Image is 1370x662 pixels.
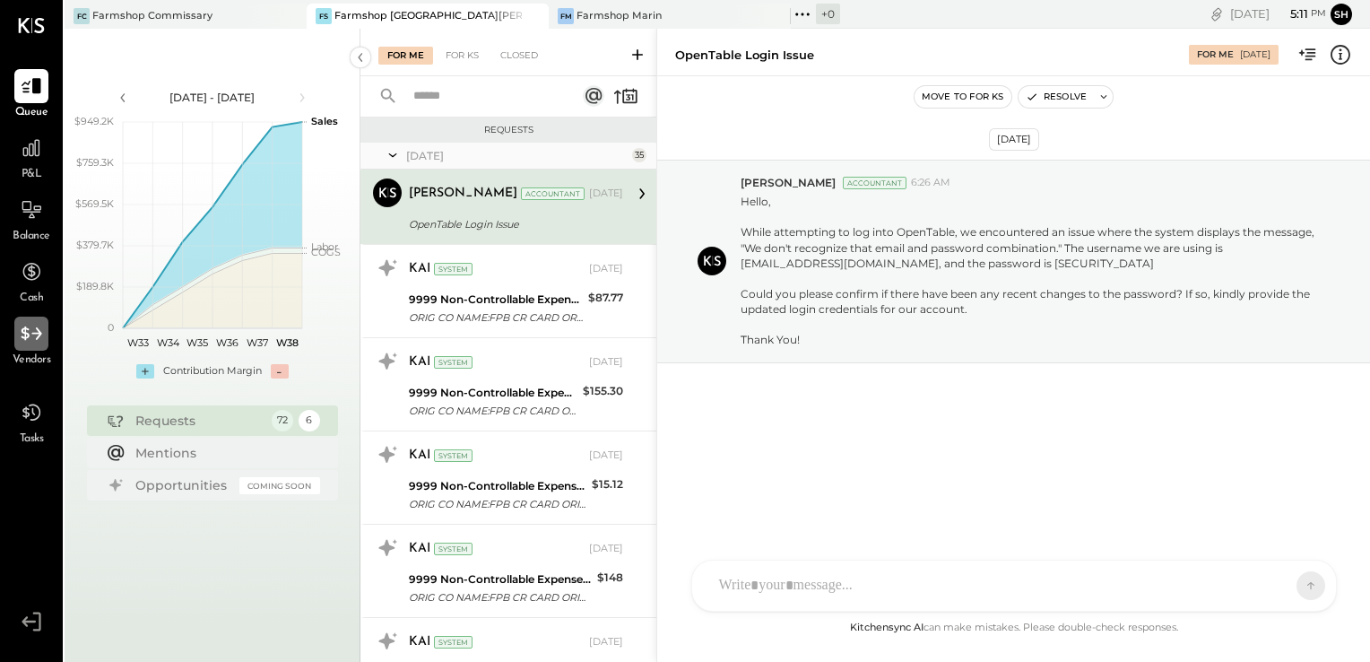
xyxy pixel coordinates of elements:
div: 72 [272,410,293,431]
text: Labor [311,240,338,253]
div: Requests [135,412,263,430]
div: 9999 Non-Controllable Expenses:Property Expenses:To Be Classified P&L [409,571,592,588]
text: W36 [216,336,238,349]
div: KAI [409,633,430,651]
div: ORIG CO NAME:FPB CR CARD ORIG ID:3411894456 DESC DATE:030625 CO ENTRY DESCR:INTERNET SEC:WEB TRAC... [409,402,577,420]
span: [PERSON_NAME] [741,175,836,190]
div: [DATE] [589,187,623,201]
div: System [434,449,473,462]
div: System [434,543,473,555]
div: KAI [409,260,430,278]
div: FS [316,8,332,24]
div: ORIG CO NAME:FPB CR CARD ORIG ID:3411894456 DESC DATE:022425 CO ENTRY DESCR:INTERNET SEC:WEB TRAC... [409,588,592,606]
div: OpenTable Login Issue [409,215,618,233]
a: Balance [1,193,62,245]
a: Vendors [1,317,62,369]
div: + [136,364,154,379]
div: Coming Soon [239,477,320,494]
div: Accountant [843,177,906,189]
div: ORIG CO NAME:FPB CR CARD ORIG ID:3411894456 DESC DATE:012525 CO ENTRY DESCR:INTERNET SEC:WEB TRAC... [409,495,586,513]
text: $189.8K [76,280,114,292]
div: Farmshop Commissary [92,9,212,23]
text: $569.5K [75,197,114,210]
div: $155.30 [583,382,623,400]
a: P&L [1,131,62,183]
div: ORIG CO NAME:FPB CR CARD ORIG ID:3411894456 DESC DATE:032325 CO ENTRY DESCR:INTERNET SEC:WEB TRAC... [409,309,583,327]
div: System [434,356,473,369]
div: Requests [369,124,647,136]
div: 9999 Non-Controllable Expenses:Property Expenses:To Be Classified P&L [409,477,586,495]
div: + 0 [816,4,840,24]
button: Sh [1331,4,1352,25]
div: System [434,263,473,275]
text: $379.7K [76,239,114,251]
text: W37 [247,336,268,349]
div: [DATE] [589,262,623,276]
span: pm [1311,7,1326,20]
button: Resolve [1019,86,1094,108]
div: [DATE] [989,128,1039,151]
div: For KS [437,47,488,65]
div: System [434,636,473,649]
div: [PERSON_NAME] [409,185,517,203]
div: 6 [299,410,320,431]
div: KAI [409,540,430,558]
div: [DATE] [589,635,623,649]
div: - [271,364,289,379]
span: Tasks [20,431,44,448]
div: Farmshop Marin [577,9,662,23]
text: W38 [275,336,298,349]
div: 9999 Non-Controllable Expenses:Property Expenses:To Be Classified P&L [409,384,577,402]
div: FC [74,8,90,24]
span: Cash [20,291,43,307]
div: [DATE] - [DATE] [136,90,289,105]
text: W34 [156,336,179,349]
div: Opportunities [135,476,230,494]
div: 35 [632,148,646,162]
div: Mentions [135,444,311,462]
text: 0 [108,321,114,334]
div: For Me [1197,48,1234,61]
span: Queue [15,105,48,121]
div: Closed [491,47,547,65]
button: Move to for ks [915,86,1011,108]
div: [DATE] [589,449,623,463]
div: Accountant [521,187,585,200]
div: KAI [409,447,430,465]
div: Farmshop [GEOGRAPHIC_DATA][PERSON_NAME] [334,9,522,23]
div: For Me [378,47,433,65]
div: $15.12 [592,475,623,493]
text: W35 [186,336,208,349]
a: Cash [1,255,62,307]
p: Hello, While attempting to log into OpenTable, we encountered an issue where the system displays ... [741,194,1325,347]
span: Vendors [13,353,51,369]
span: Balance [13,229,50,245]
a: Tasks [1,396,62,448]
div: copy link [1208,4,1226,23]
div: $87.77 [588,289,623,307]
div: KAI [409,353,430,371]
span: P&L [22,167,42,183]
span: 5 : 11 [1272,5,1308,22]
a: Queue [1,69,62,121]
div: FM [558,8,574,24]
text: $949.2K [74,115,114,127]
div: [DATE] [406,148,628,163]
div: OpenTable Login Issue [675,47,814,64]
text: W33 [126,336,148,349]
div: [DATE] [1240,48,1270,61]
div: $148 [597,569,623,587]
div: Contribution Margin [163,364,262,379]
div: [DATE] [1230,5,1326,22]
text: Sales [311,115,338,127]
text: COGS [311,246,341,258]
div: 9999 Non-Controllable Expenses:Property Expenses:To Be Classified P&L [409,291,583,309]
text: $759.3K [76,156,114,169]
div: [DATE] [589,542,623,556]
div: [DATE] [589,355,623,370]
span: 6:26 AM [911,176,950,190]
